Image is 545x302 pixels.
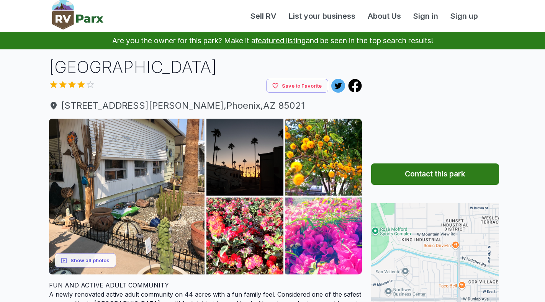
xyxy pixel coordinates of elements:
a: Sign up [444,10,484,22]
p: Are you the owner for this park? Make it a and be seen in the top search results! [9,32,536,49]
img: AM5lPC-fcsYy9Ei4WrZrY0L4YFpcEYfbeuwm0CSAKzouyPWL6Fxqav8OhIR9xVsCIr4bV-xJMYais900S2YXTMua-6IsC1PvV... [285,198,362,274]
h1: [GEOGRAPHIC_DATA] [49,56,362,79]
span: FUN AND ACTIVE ADULT COMMUNITY [49,281,169,289]
a: featured listing [255,36,306,45]
a: [STREET_ADDRESS][PERSON_NAME],Phoenix,AZ 85021 [49,99,362,113]
iframe: Advertisement [371,56,499,151]
a: Sign in [407,10,444,22]
img: AM5lPC-QIotSDql7UouubM7bJ6Q4R2tDQ-rFTUXL_5vUNCD7e1pyO6VRsgcbKCYHL_m3RA0YsUtisZpvTvuDMXi3JAq4u2gik... [49,119,205,274]
button: Contact this park [371,163,499,185]
button: Show all photos [55,253,116,268]
img: AM5lPC-HMQHjIDwTwYfKlVHgsyr2SAxeEb1mqUM-1pEmBFWt8TrOEVHsBanTaOtCToEDlH9DgLkcEKSg_VGW6PUDhtqi3AfBl... [285,119,362,196]
img: AM5lPC8N3WtPKKnD-HlAfkSY9xBQDO_hWZ4OMiShH-FGLcRhMyRf2Wq_dJoK_8NAAlVQiK69dg_zUjenTjz_2bU2kt4YNmhrD... [206,119,283,196]
span: [STREET_ADDRESS][PERSON_NAME] , Phoenix , AZ 85021 [49,99,362,113]
button: Save to Favorite [266,79,328,93]
a: About Us [362,10,407,22]
img: AM5lPC9qTLvOM7D38wIxVfgMk7q50s2DsRomLGf9aoo9ve1Cs0SahoLqqJnEGay17_TLPfe2jZew70B4nIF7FO8x8W_CRUs5g... [206,198,283,274]
a: List your business [283,10,362,22]
a: Sell RV [244,10,283,22]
